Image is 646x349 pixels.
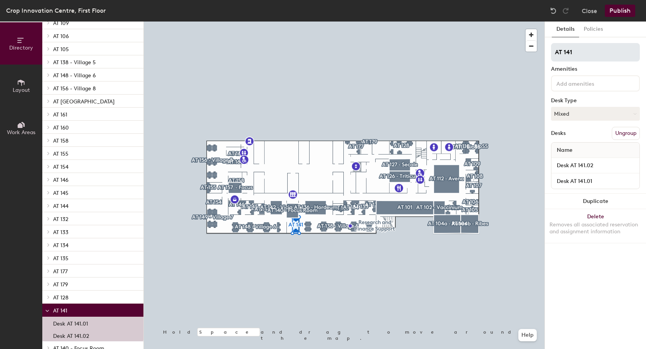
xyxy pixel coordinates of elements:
[551,66,640,72] div: Amenities
[553,160,638,171] input: Unnamed desk
[53,177,68,183] span: AT 146
[605,5,635,17] button: Publish
[53,268,68,275] span: AT 177
[555,78,624,88] input: Add amenities
[612,127,640,140] button: Ungroup
[53,20,69,27] span: AT 109
[53,216,68,223] span: AT 132
[7,129,35,136] span: Work Areas
[545,194,646,209] button: Duplicate
[53,85,96,92] span: AT 156 - Village 8
[562,7,569,15] img: Redo
[53,203,68,209] span: AT 144
[53,242,68,249] span: AT 134
[13,87,30,93] span: Layout
[53,331,89,339] p: Desk AT 141.02
[53,164,68,170] span: AT 154
[53,125,69,131] span: AT 160
[53,33,69,40] span: AT 106
[53,255,68,262] span: AT 135
[518,329,537,341] button: Help
[551,98,640,104] div: Desk Type
[582,5,597,17] button: Close
[549,7,557,15] img: Undo
[9,45,33,51] span: Directory
[53,59,96,66] span: AT 138 - Village 5
[551,107,640,121] button: Mixed
[6,6,106,15] div: Crop Innovation Centre, First Floor
[549,221,641,235] div: Removes all associated reservation and assignment information
[551,130,566,136] div: Desks
[53,190,68,196] span: AT 145
[53,138,68,144] span: AT 158
[53,98,115,105] span: AT [GEOGRAPHIC_DATA]
[553,176,638,186] input: Unnamed desk
[53,318,88,327] p: Desk AT 141.01
[579,22,608,37] button: Policies
[545,209,646,243] button: DeleteRemoves all associated reservation and assignment information
[53,46,69,53] span: AT 105
[53,111,67,118] span: AT 161
[552,22,579,37] button: Details
[53,229,68,236] span: AT 133
[53,307,67,314] span: AT 141
[53,72,96,79] span: AT 148 - Village 6
[53,294,68,301] span: AT 128
[53,281,68,288] span: AT 179
[553,143,576,157] span: Name
[53,151,68,157] span: AT 155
